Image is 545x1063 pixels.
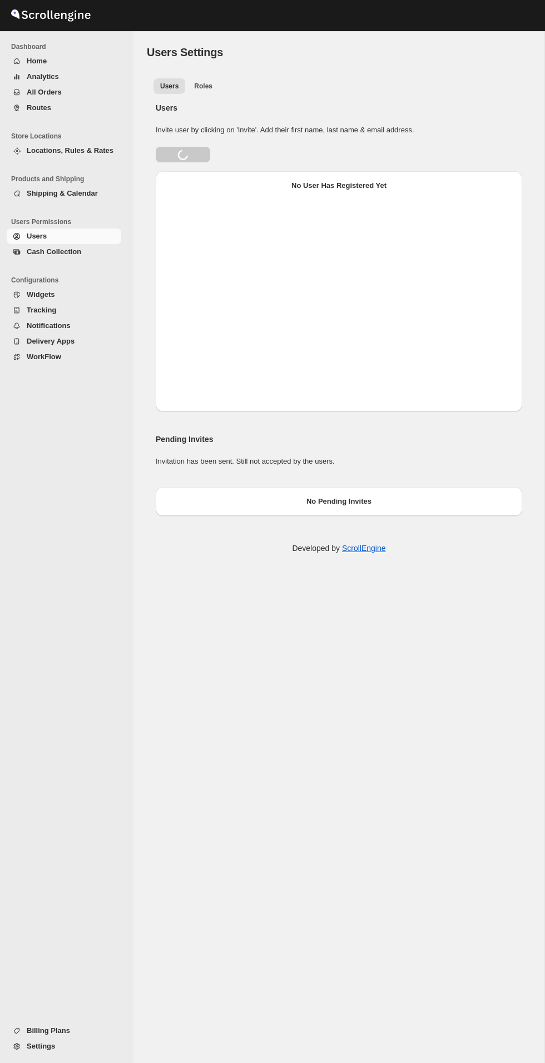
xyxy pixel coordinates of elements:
span: Roles [194,82,212,91]
span: Users [160,82,179,91]
button: All customers [153,78,185,94]
span: Dashboard [11,42,126,51]
span: Users Permissions [11,217,126,226]
div: No User Has Registered Yet [165,180,513,191]
p: Invitation has been sent. Still not accepted by the users. [156,456,522,467]
p: Invite user by clicking on 'Invite'. Add their first name, last name & email address. [156,125,522,136]
button: Shipping & Calendar [7,186,121,201]
span: Delivery Apps [27,337,75,345]
span: Home [27,57,47,65]
button: Home [7,53,121,69]
span: Users [27,232,47,240]
span: Analytics [27,72,59,81]
a: ScrollEngine [342,544,386,553]
span: WorkFlow [27,352,61,361]
button: Users [7,229,121,244]
span: Products and Shipping [11,175,126,183]
button: Routes [7,100,121,116]
span: Locations, Rules & Rates [27,146,113,155]
span: Notifications [27,321,71,330]
button: Locations, Rules & Rates [7,143,121,158]
button: Billing Plans [7,1023,121,1039]
button: Cash Collection [7,244,121,260]
span: Widgets [27,290,54,299]
button: WorkFlow [7,349,121,365]
span: Configurations [11,276,126,285]
span: Store Locations [11,132,126,141]
span: Shipping & Calendar [27,189,98,197]
span: Tracking [27,306,56,314]
button: Delivery Apps [7,334,121,349]
button: Settings [7,1039,121,1054]
div: All customers [147,98,531,520]
button: All Orders [7,85,121,100]
button: Tracking [7,302,121,318]
span: Billing Plans [27,1026,70,1035]
h2: Users [156,102,522,113]
span: Cash Collection [27,247,81,256]
div: No Pending Invites [165,496,513,507]
h2: Pending Invites [156,434,522,445]
span: Routes [27,103,51,112]
button: Notifications [7,318,121,334]
span: Settings [27,1042,55,1050]
span: Users Settings [147,46,223,58]
button: Analytics [7,69,121,85]
span: All Orders [27,88,62,96]
p: Developed by [292,543,385,554]
button: Widgets [7,287,121,302]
